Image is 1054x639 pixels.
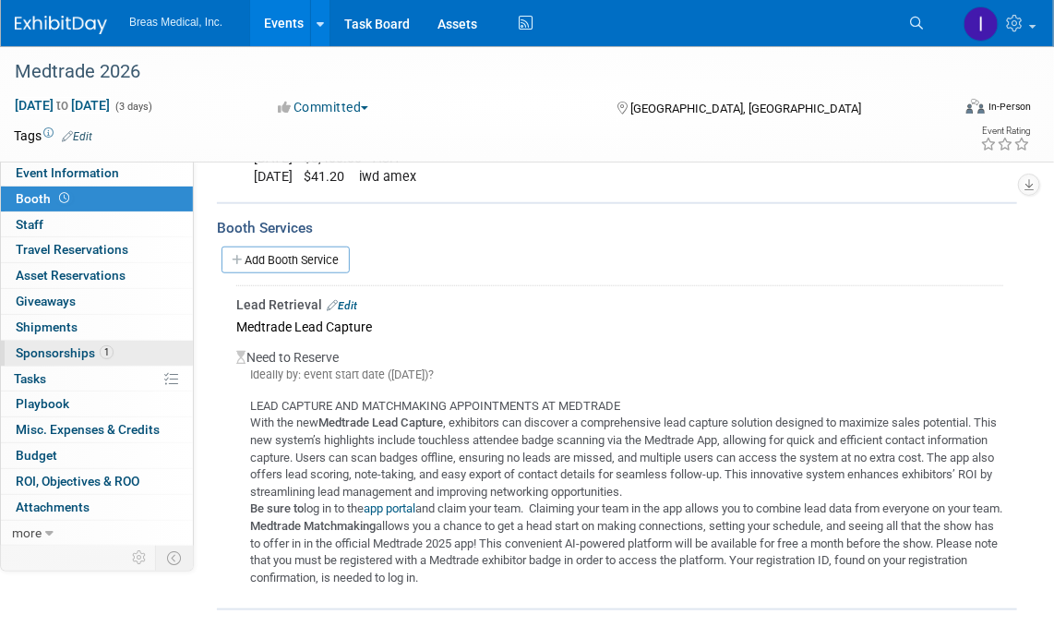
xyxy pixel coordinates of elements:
[16,345,114,360] span: Sponsorships
[1,417,193,442] a: Misc. Expenses & Credits
[15,16,107,34] img: ExhibitDay
[100,345,114,359] span: 1
[1,237,193,262] a: Travel Reservations
[1,289,193,314] a: Giveaways
[14,371,46,386] span: Tasks
[318,416,443,429] b: Medtrade Lead Capture
[250,519,376,533] b: Medtrade Matchmaking
[16,242,128,257] span: Travel Reservations
[129,16,222,29] span: Breas Medical, Inc.
[62,130,92,143] a: Edit
[1,315,193,340] a: Shipments
[16,422,160,437] span: Misc. Expenses & Credits
[124,546,156,570] td: Personalize Event Tab Strip
[217,218,1017,238] div: Booth Services
[12,525,42,540] span: more
[980,127,1030,136] div: Event Rating
[1,263,193,288] a: Asset Reservations
[988,100,1031,114] div: In-Person
[16,396,69,411] span: Playbook
[16,500,90,514] span: Attachments
[1,187,193,211] a: Booth
[1,521,193,546] a: more
[16,191,73,206] span: Booth
[16,165,119,180] span: Event Information
[236,339,1003,587] div: Need to Reserve
[8,55,931,89] div: Medtrade 2026
[16,268,126,283] span: Asset Reservations
[327,299,357,312] a: Edit
[14,127,92,145] td: Tags
[236,295,1003,314] div: Lead Retrieval
[1,443,193,468] a: Budget
[16,448,57,463] span: Budget
[16,319,78,334] span: Shipments
[222,247,350,273] a: Add Booth Service
[966,99,985,114] img: Format-Inperson.png
[1,212,193,237] a: Staff
[1,367,193,392] a: Tasks
[114,101,152,113] span: (3 days)
[55,191,73,205] span: Booth not reserved yet
[250,501,304,515] b: Be sure to
[16,474,139,488] span: ROI, Objectives & ROO
[16,217,43,232] span: Staff
[964,6,999,42] img: Inga Dolezar
[1,161,193,186] a: Event Information
[364,501,415,515] a: app portal
[156,546,194,570] td: Toggle Event Tabs
[236,314,1003,339] div: Medtrade Lead Capture
[271,98,376,116] button: Committed
[631,102,862,115] span: [GEOGRAPHIC_DATA], [GEOGRAPHIC_DATA]
[54,98,71,113] span: to
[1,495,193,520] a: Attachments
[16,294,76,308] span: Giveaways
[1,469,193,494] a: ROI, Objectives & ROO
[1,341,193,366] a: Sponsorships1
[14,97,111,114] span: [DATE] [DATE]
[236,367,1003,383] div: Ideally by: event start date ([DATE])?
[873,96,1031,124] div: Event Format
[236,383,1003,587] div: LEAD CAPTURE AND MATCHMAKING APPOINTMENTS AT MEDTRADE With the new , exhibitors can discover a co...
[1,392,193,416] a: Playbook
